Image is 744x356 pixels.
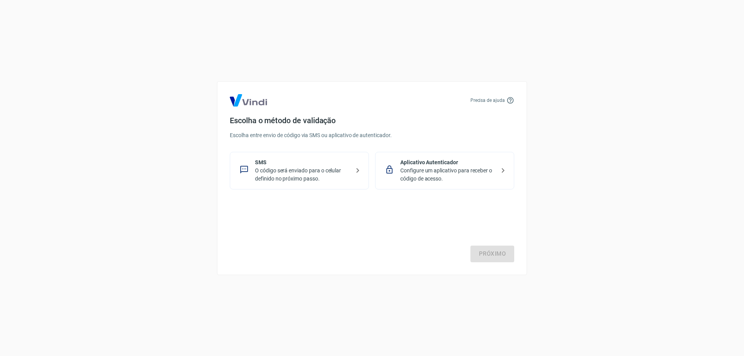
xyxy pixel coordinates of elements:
[230,94,267,107] img: Logo Vind
[255,167,350,183] p: O código será enviado para o celular definido no próximo passo.
[375,152,514,189] div: Aplicativo AutenticadorConfigure um aplicativo para receber o código de acesso.
[400,158,495,167] p: Aplicativo Autenticador
[230,152,369,189] div: SMSO código será enviado para o celular definido no próximo passo.
[230,131,514,139] p: Escolha entre envio de código via SMS ou aplicativo de autenticador.
[230,116,514,125] h4: Escolha o método de validação
[400,167,495,183] p: Configure um aplicativo para receber o código de acesso.
[470,97,505,104] p: Precisa de ajuda
[255,158,350,167] p: SMS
